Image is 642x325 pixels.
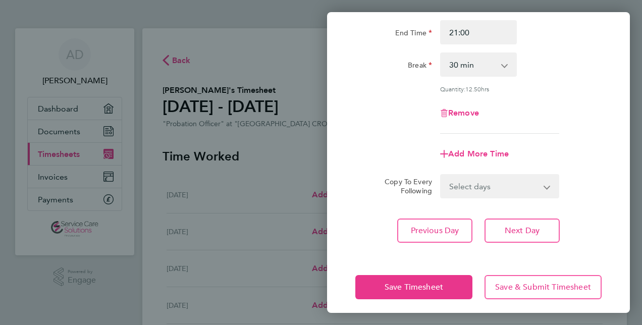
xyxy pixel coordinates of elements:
[465,85,481,93] span: 12.50
[448,108,479,118] span: Remove
[485,275,602,299] button: Save & Submit Timesheet
[485,219,560,243] button: Next Day
[355,275,472,299] button: Save Timesheet
[385,282,443,292] span: Save Timesheet
[408,61,432,73] label: Break
[440,150,509,158] button: Add More Time
[397,219,472,243] button: Previous Day
[440,85,559,93] div: Quantity: hrs
[377,177,432,195] label: Copy To Every Following
[495,282,591,292] span: Save & Submit Timesheet
[440,20,517,44] input: E.g. 18:00
[448,149,509,158] span: Add More Time
[505,226,540,236] span: Next Day
[411,226,459,236] span: Previous Day
[395,28,432,40] label: End Time
[440,109,479,117] button: Remove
